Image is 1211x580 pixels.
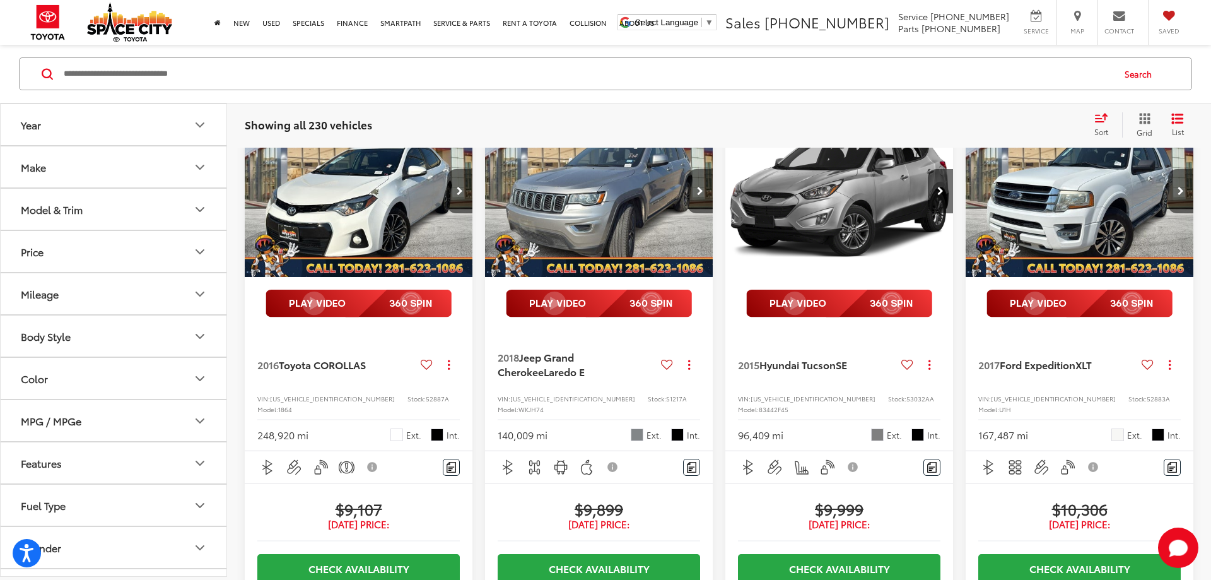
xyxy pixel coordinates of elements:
[62,59,1113,89] input: Search by Make, Model, or Keyword
[635,18,713,27] a: Select Language​
[683,459,700,476] button: Comments
[244,105,474,277] div: 2016 Toyota COROLLA S 0
[687,429,700,441] span: Int.
[978,394,991,403] span: VIN:
[1155,27,1183,35] span: Saved
[406,429,421,441] span: Ext.
[898,10,928,23] span: Service
[544,364,585,379] span: Laredo E
[687,169,713,213] button: Next image
[978,358,1137,372] a: 2017Ford ExpeditionXLT
[192,371,208,386] div: Color
[260,459,276,475] img: Bluetooth®
[257,394,270,403] span: VIN:
[911,429,924,441] span: Black
[631,429,643,441] span: Billet Silver Metallic Clearcoat
[1,442,228,483] button: FeaturesFeatures
[192,413,208,429] div: MPG / MPGe
[1167,462,1178,473] img: Comments
[671,429,684,441] span: Black
[192,329,208,344] div: Body Style
[999,405,1011,414] span: U1H
[738,518,940,531] span: [DATE] Price:
[1088,112,1122,138] button: Select sort value
[278,405,292,414] span: 1864
[21,246,44,257] div: Price
[1159,353,1181,376] button: Actions
[930,10,1009,23] span: [PHONE_NUMBER]
[266,290,452,317] img: full motion video
[447,429,460,441] span: Int.
[1147,394,1170,403] span: 52883A
[738,405,759,414] span: Model:
[1104,27,1134,35] span: Contact
[1167,429,1181,441] span: Int.
[746,290,932,317] img: full motion video
[553,459,569,475] img: Android Auto
[738,394,751,403] span: VIN:
[1063,27,1091,35] span: Map
[21,161,46,173] div: Make
[1158,528,1198,568] svg: Start Chat
[1083,454,1104,480] button: View Disclaimer
[498,350,519,364] span: 2018
[978,405,999,414] span: Model:
[1094,126,1108,137] span: Sort
[1122,112,1162,138] button: Grid View
[906,394,934,403] span: 53032AA
[918,353,940,376] button: Actions
[498,405,518,414] span: Model:
[192,160,208,175] div: Make
[738,358,896,372] a: 2015Hyundai TucsonSE
[1137,127,1152,138] span: Grid
[1152,429,1164,441] span: Black
[1022,27,1050,35] span: Service
[1162,112,1193,138] button: List View
[518,405,544,414] span: WKJH74
[1168,169,1193,213] button: Next image
[887,429,902,441] span: Ext.
[484,105,714,277] a: 2018 Jeep Grand Cherokee Laredo E2018 Jeep Grand Cherokee Laredo E2018 Jeep Grand Cherokee Laredo...
[1169,360,1171,370] span: dropdown dots
[192,117,208,133] div: Year
[1034,459,1050,475] img: Aux Input
[759,357,836,372] span: Hyundai Tucson
[1,358,228,399] button: ColorColor
[443,459,460,476] button: Comments
[928,169,953,213] button: Next image
[751,394,875,403] span: [US_VEHICLE_IDENTIFICATION_NUMBER]
[498,350,574,378] span: Jeep Grand Cherokee
[21,119,41,131] div: Year
[192,202,208,217] div: Model & Trim
[257,357,279,372] span: 2016
[527,459,542,475] img: 4WD/AWD
[498,499,700,518] span: $9,899
[484,105,714,278] img: 2018 Jeep Grand Cherokee Laredo E
[725,12,761,32] span: Sales
[871,429,884,441] span: Black Mica
[1,231,228,272] button: PricePrice
[1,189,228,230] button: Model & TrimModel & Trim
[362,454,383,480] button: View Disclaimer
[431,429,443,441] span: Black
[498,518,700,531] span: [DATE] Price:
[257,428,308,442] div: 248,920 mi
[257,405,278,414] span: Model:
[245,117,372,132] span: Showing all 230 vehicles
[688,360,690,370] span: dropdown dots
[1,316,228,357] button: Body StyleBody Style
[257,358,416,372] a: 2016Toyota COROLLAS
[648,394,666,403] span: Stock:
[407,394,426,403] span: Stock:
[1127,429,1142,441] span: Ext.
[506,290,692,317] img: full motion video
[279,357,360,372] span: Toyota COROLLA
[965,105,1195,278] img: 2017 Ford Expedition XLT
[192,498,208,513] div: Fuel Type
[740,459,756,475] img: Bluetooth®
[991,394,1116,403] span: [US_VEHICLE_IDENTIFICATION_NUMBER]
[1007,459,1023,475] img: 3rd Row Seating
[921,22,1000,35] span: [PHONE_NUMBER]
[687,462,697,473] img: Comments
[928,360,930,370] span: dropdown dots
